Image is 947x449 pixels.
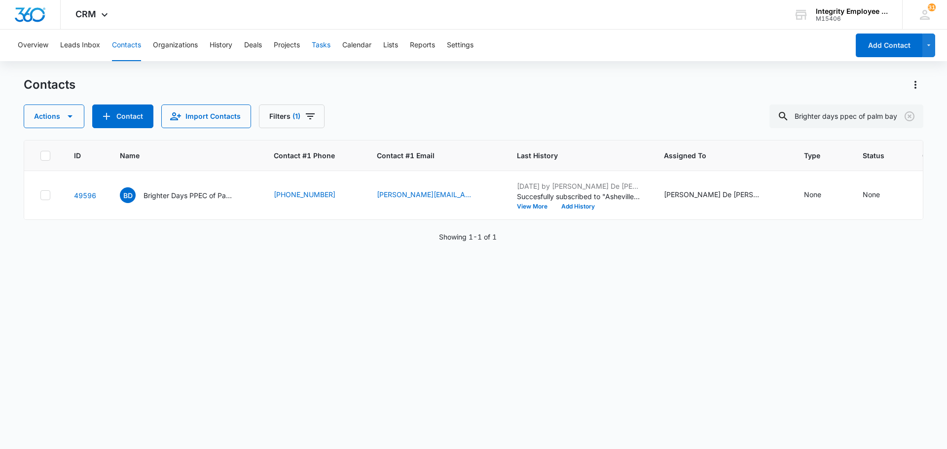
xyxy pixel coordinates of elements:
div: Assigned To - Daisy De Le Vega, Dan Valentino - Select to Edit Field [664,189,780,201]
span: Contact #1 Phone [274,150,353,161]
div: Contact #1 Email - jessica@brighterdaysppec.com - Select to Edit Field [377,189,493,201]
div: None [863,189,880,200]
div: Status - None - Select to Edit Field [863,189,898,201]
p: Brighter Days PPEC of Palm Bay Corp [144,190,232,201]
button: Actions [24,104,84,128]
button: Import Contacts [161,104,251,128]
button: View More [517,204,554,209]
div: account id [816,15,888,22]
input: Search Contacts [769,104,923,128]
h1: Contacts [24,77,75,92]
button: History [210,30,232,61]
span: Assigned To [664,150,766,161]
button: Add Contact [92,104,153,128]
p: [DATE] by [PERSON_NAME] De [PERSON_NAME] [517,181,640,191]
button: Projects [274,30,300,61]
button: Filters [259,104,325,128]
button: Calendar [342,30,371,61]
button: Clear [902,108,917,124]
button: Add Contact [856,34,922,57]
span: Name [120,150,236,161]
div: notifications count [928,3,936,11]
div: [PERSON_NAME] De [PERSON_NAME] [664,189,763,200]
span: BD [120,187,136,203]
button: Overview [18,30,48,61]
button: Settings [447,30,473,61]
div: --- [922,189,936,201]
button: Lists [383,30,398,61]
div: account name [816,7,888,15]
button: Organizations [153,30,198,61]
p: Showing 1-1 of 1 [439,232,497,242]
button: Contacts [112,30,141,61]
a: [PHONE_NUMBER] [274,189,335,200]
button: Reports [410,30,435,61]
span: Status [863,150,884,161]
span: 31 [928,3,936,11]
div: Contact #1 Phone - (786) 773-8356 - Select to Edit Field [274,189,353,201]
span: CRM [75,9,96,19]
div: Type - None - Select to Edit Field [804,189,839,201]
a: Navigate to contact details page for Brighter Days PPEC of Palm Bay Corp [74,191,96,200]
div: Name - Brighter Days PPEC of Palm Bay Corp - Select to Edit Field [120,187,250,203]
button: Leads Inbox [60,30,100,61]
p: Succesfully subscribed to "Asheville ". [517,191,640,202]
a: [PERSON_NAME][EMAIL_ADDRESS][DOMAIN_NAME] [377,189,475,200]
button: Deals [244,30,262,61]
button: Tasks [312,30,330,61]
button: Add History [554,204,602,209]
span: ID [74,150,82,161]
div: None [804,189,821,200]
button: Actions [908,77,923,93]
span: Type [804,150,825,161]
span: Contact #1 Email [377,150,493,161]
span: (1) [292,113,300,120]
span: Last History [517,150,626,161]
